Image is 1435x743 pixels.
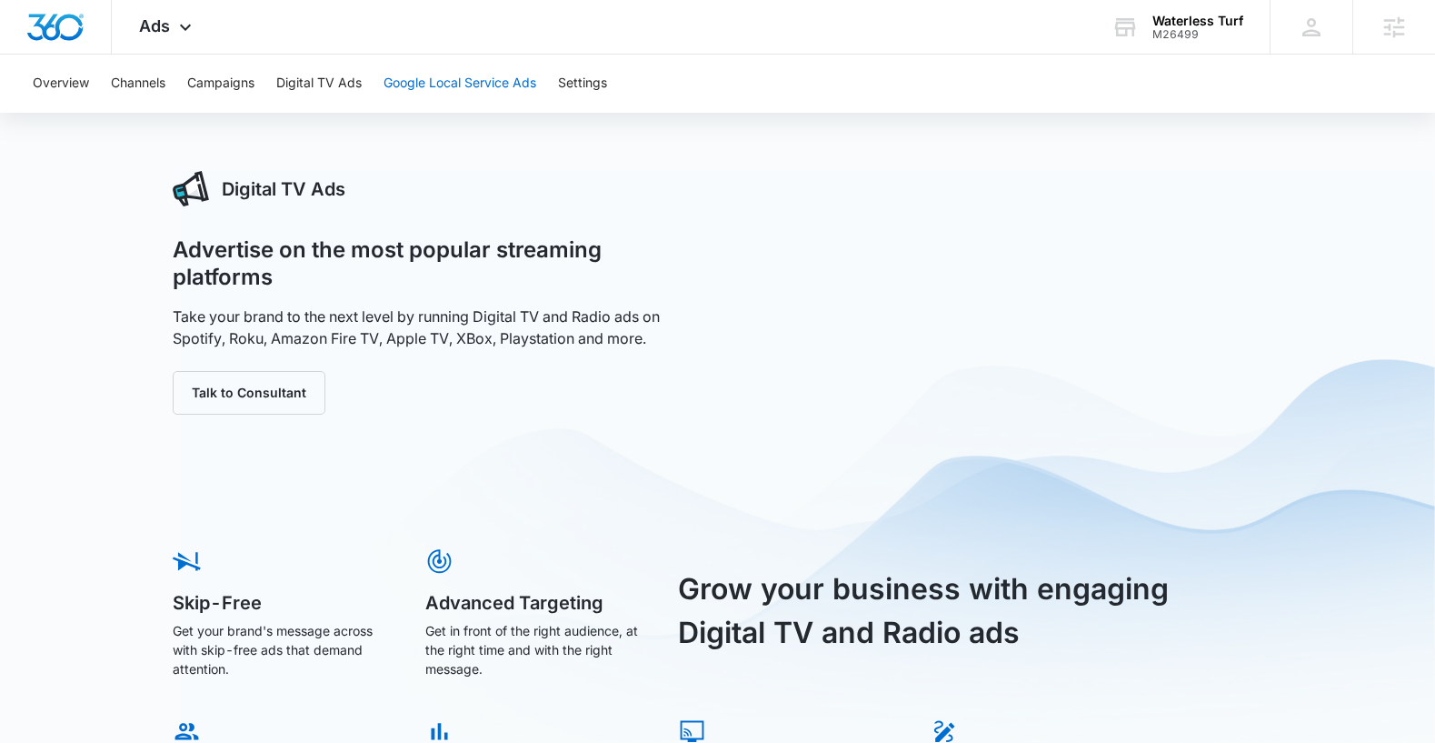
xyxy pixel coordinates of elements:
p: Get your brand's message across with skip-free ads that demand attention. [173,621,400,678]
h5: Advanced Targeting [425,594,653,612]
div: account id [1152,28,1243,41]
h3: Digital TV Ads [222,176,345,203]
div: account name [1152,14,1243,28]
button: Channels [111,55,165,113]
button: Digital TV Ads [276,55,362,113]
p: Take your brand to the next level by running Digital TV and Radio ads on Spotify, Roku, Amazon Fi... [173,306,698,349]
h3: Grow your business with engaging Digital TV and Radio ads [678,567,1189,655]
span: Ads [139,16,170,35]
button: Google Local Service Ads [384,55,536,113]
button: Overview [33,55,89,113]
h1: Advertise on the most popular streaming platforms [173,236,698,291]
p: Get in front of the right audience, at the right time and with the right message. [425,621,653,678]
button: Settings [558,55,607,113]
button: Talk to Consultant [173,371,325,415]
h5: Skip-Free [173,594,400,612]
button: Campaigns [187,55,254,113]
